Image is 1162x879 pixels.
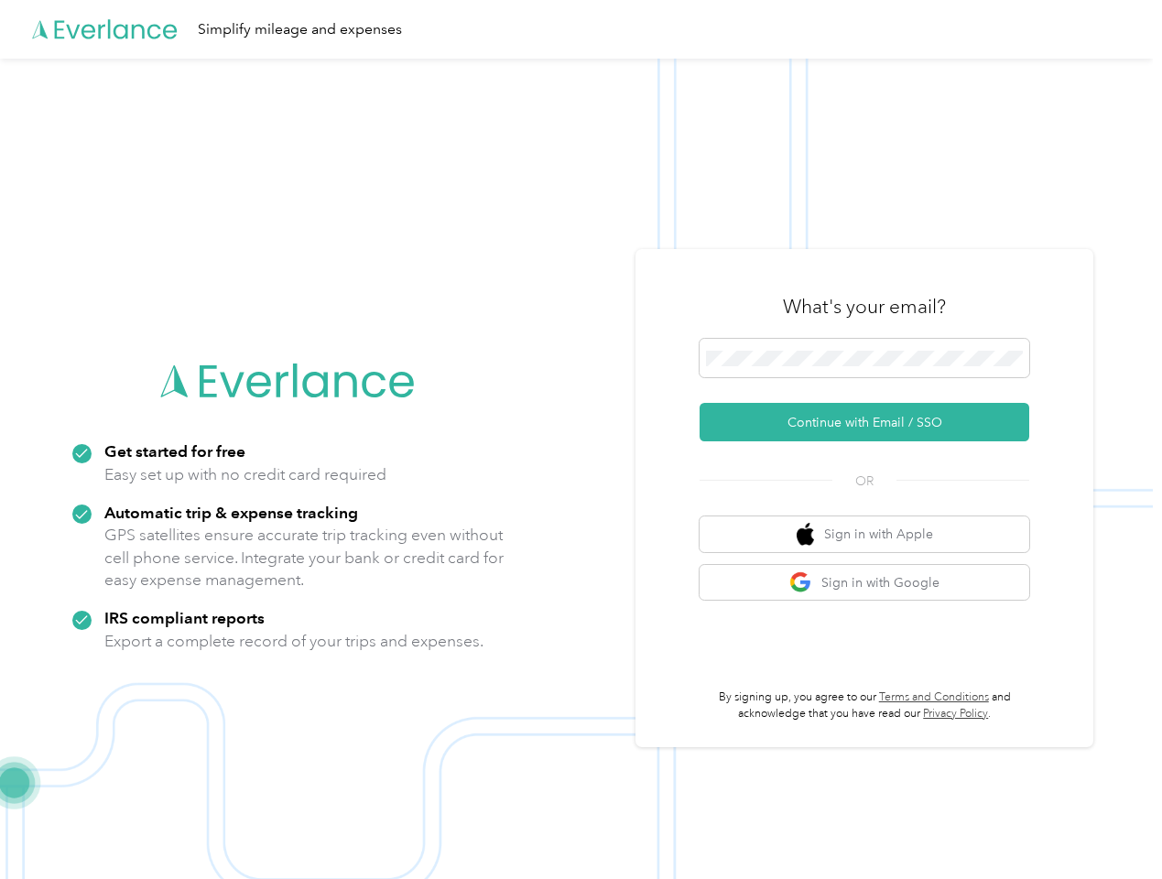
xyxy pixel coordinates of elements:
strong: Automatic trip & expense tracking [104,503,358,522]
a: Terms and Conditions [879,690,989,704]
span: OR [832,472,896,491]
button: apple logoSign in with Apple [700,516,1029,552]
strong: IRS compliant reports [104,608,265,627]
h3: What's your email? [783,294,946,320]
p: Export a complete record of your trips and expenses. [104,630,483,653]
p: GPS satellites ensure accurate trip tracking even without cell phone service. Integrate your bank... [104,524,505,591]
div: Simplify mileage and expenses [198,18,402,41]
strong: Get started for free [104,441,245,461]
button: Continue with Email / SSO [700,403,1029,441]
p: By signing up, you agree to our and acknowledge that you have read our . [700,689,1029,722]
img: google logo [789,571,812,594]
button: google logoSign in with Google [700,565,1029,601]
a: Privacy Policy [923,707,988,721]
img: apple logo [797,523,815,546]
p: Easy set up with no credit card required [104,463,386,486]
